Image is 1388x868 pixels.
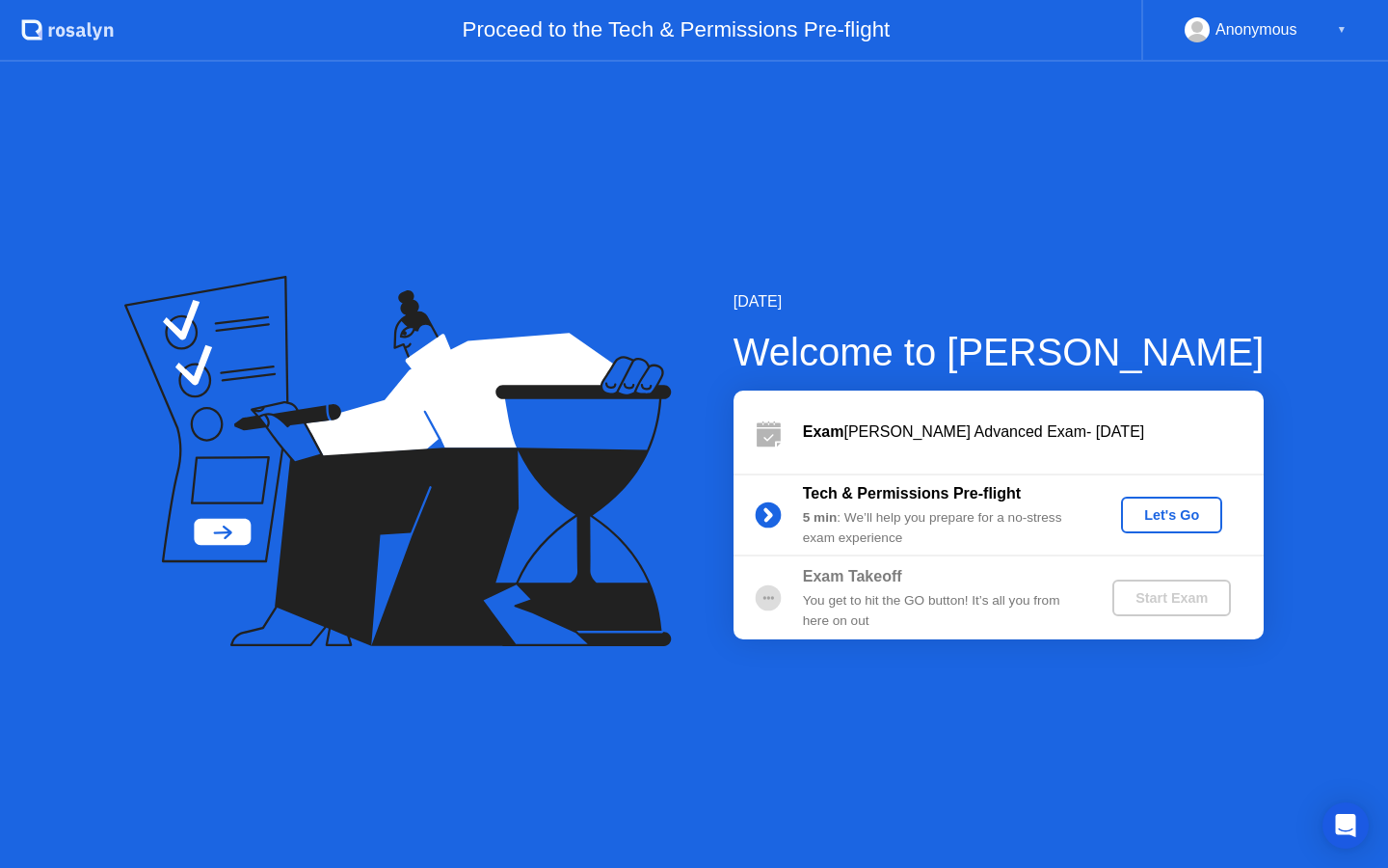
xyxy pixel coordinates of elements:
div: Anonymous [1215,17,1297,42]
div: : We’ll help you prepare for a no-stress exam experience [803,508,1081,548]
div: [DATE] [734,290,1265,313]
button: Let's Go [1121,497,1222,533]
div: You get to hit the GO button! It’s all you from here on out [803,591,1081,631]
div: ▼ [1337,17,1347,42]
div: [PERSON_NAME] Advanced Exam- [DATE] [803,420,1264,444]
div: Welcome to [PERSON_NAME] [734,323,1265,381]
b: Tech & Permissions Pre-flight [803,485,1021,502]
b: 5 min [803,510,838,525]
button: Start Exam [1112,580,1231,616]
div: Open Intercom Messenger [1322,802,1369,849]
div: Let's Go [1129,507,1214,523]
div: Start Exam [1120,590,1223,606]
b: Exam [803,423,844,440]
b: Exam Takeoff [803,568,902,584]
